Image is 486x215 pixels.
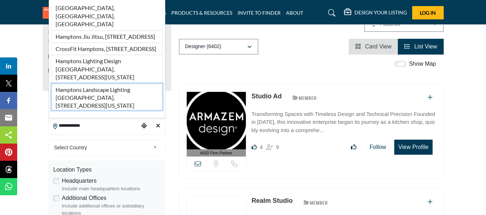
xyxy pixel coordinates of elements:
span: 9 [276,144,279,150]
a: Studio Ad [252,93,282,100]
li: CrossFit Hamptons, [STREET_ADDRESS] [52,43,162,55]
button: Log In [412,6,444,19]
a: Add To List [428,94,433,101]
p: Designer (6402) [185,43,221,50]
span: List View [414,43,437,50]
h5: DESIGN YOUR LISTING [354,9,407,16]
span: 4 [260,144,263,150]
div: Choose your current location [139,118,149,134]
div: Location Types [53,165,161,174]
a: Realm Studio [252,197,293,204]
li: Hamptons Landscape Lighting [GEOGRAPHIC_DATA], [STREET_ADDRESS][US_STATE] [52,84,162,110]
span: Card View [365,43,392,50]
label: Additional Offices [62,194,106,202]
h2: Distance Filter [48,100,86,113]
input: ASID Members checkbox [48,68,54,73]
input: ASID Qualified Practitioners checkbox [48,54,54,59]
li: Card View [349,39,398,55]
button: Like listing [346,140,361,154]
p: Studio Ad [252,92,282,101]
a: ASID Firm Partner [187,92,246,157]
div: Followers [266,143,279,151]
li: Hamptons Jiu Jitsu, [STREET_ADDRESS] [52,31,162,43]
li: [GEOGRAPHIC_DATA], [GEOGRAPHIC_DATA], [GEOGRAPHIC_DATA] [52,2,162,30]
label: Headquarters [62,177,97,185]
span: Log In [420,10,436,16]
div: DESIGN YOUR LISTING [344,9,407,17]
a: Add To List [428,199,433,205]
span: Select Country [54,143,150,152]
label: Show Map [409,60,436,68]
img: Site Logo [43,7,104,19]
img: ASID Members Badge Icon [289,93,321,102]
a: Transforming Spaces with Timeless Design and Technical Precision Founded in [DATE], this innovati... [252,106,436,135]
i: Likes [252,144,257,150]
p: Transforming Spaces with Timeless Design and Technical Precision Founded in [DATE], this innovati... [252,110,436,135]
li: Hamptons Lighting Design [GEOGRAPHIC_DATA], [STREET_ADDRESS][US_STATE] [52,55,162,83]
span: ASID Firm Partner [200,150,232,156]
a: ABOUT [286,10,303,16]
img: Studio Ad [187,92,246,149]
li: List View [398,39,443,55]
button: Designer (6402) [179,39,258,55]
div: Clear search location [153,118,163,134]
a: INVITE TO FINDER [238,10,281,16]
p: Realm Studio [252,196,293,206]
button: View Profile [394,140,432,155]
input: Search Location [49,119,139,133]
div: Include main headquarters locations [62,185,161,192]
img: ASID Members Badge Icon [300,198,332,207]
a: View Card [355,43,391,50]
a: View List [404,43,437,50]
a: PRODUCTS & RESOURCES [171,10,232,16]
p: Find Interior Designers, firms, suppliers, and organizations that support the profession and indu... [48,11,166,45]
button: Follow [365,140,391,154]
a: Search [321,7,340,19]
